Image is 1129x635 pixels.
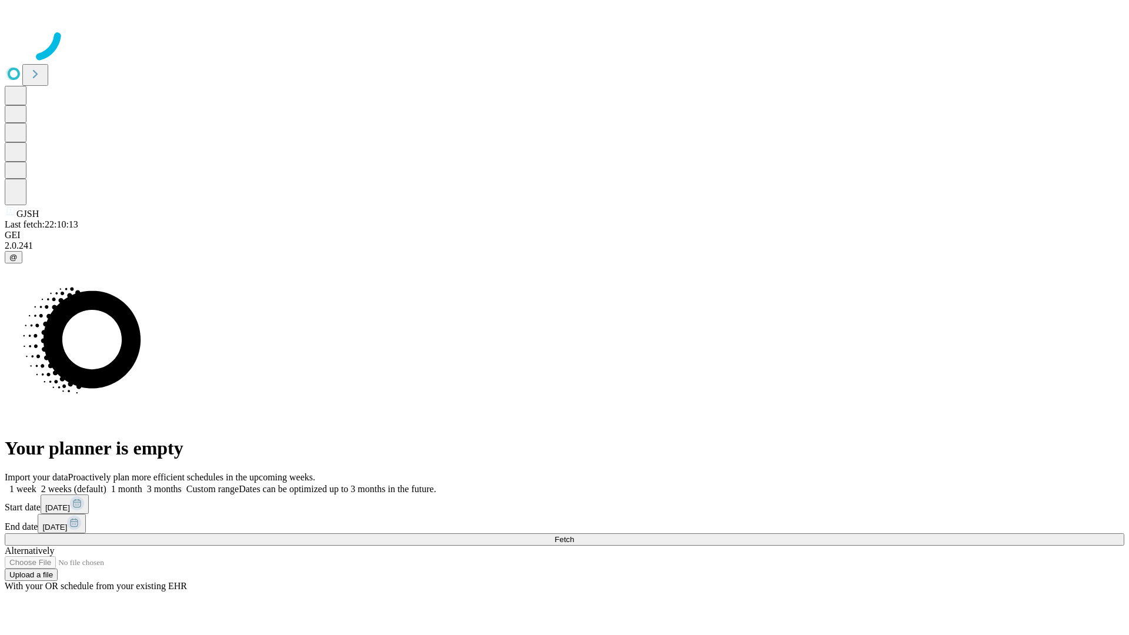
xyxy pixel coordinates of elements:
[555,535,574,544] span: Fetch
[68,472,315,482] span: Proactively plan more efficient schedules in the upcoming weeks.
[5,240,1124,251] div: 2.0.241
[41,494,89,514] button: [DATE]
[147,484,182,494] span: 3 months
[5,472,68,482] span: Import your data
[41,484,106,494] span: 2 weeks (default)
[5,219,78,229] span: Last fetch: 22:10:13
[186,484,239,494] span: Custom range
[5,533,1124,546] button: Fetch
[5,230,1124,240] div: GEI
[16,209,39,219] span: GJSH
[45,503,70,512] span: [DATE]
[9,484,36,494] span: 1 week
[5,581,187,591] span: With your OR schedule from your existing EHR
[5,546,54,556] span: Alternatively
[5,514,1124,533] div: End date
[9,253,18,262] span: @
[5,251,22,263] button: @
[42,523,67,532] span: [DATE]
[5,569,58,581] button: Upload a file
[5,494,1124,514] div: Start date
[5,437,1124,459] h1: Your planner is empty
[38,514,86,533] button: [DATE]
[111,484,142,494] span: 1 month
[239,484,436,494] span: Dates can be optimized up to 3 months in the future.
